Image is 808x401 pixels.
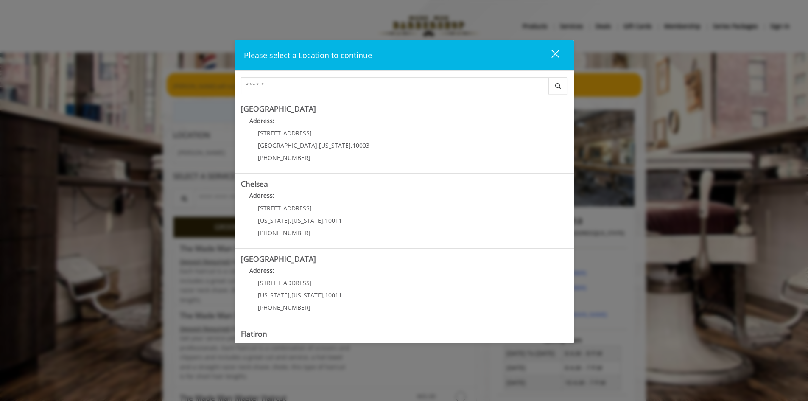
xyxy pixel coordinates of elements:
[325,291,342,299] span: 10011
[319,141,351,149] span: [US_STATE]
[258,216,290,224] span: [US_STATE]
[258,291,290,299] span: [US_STATE]
[241,104,316,114] b: [GEOGRAPHIC_DATA]
[258,129,312,137] span: [STREET_ADDRESS]
[249,117,274,125] b: Address:
[258,204,312,212] span: [STREET_ADDRESS]
[241,77,549,94] input: Search Center
[290,291,291,299] span: ,
[290,216,291,224] span: ,
[258,303,310,311] span: [PHONE_NUMBER]
[291,291,323,299] span: [US_STATE]
[249,191,274,199] b: Address:
[258,279,312,287] span: [STREET_ADDRESS]
[258,229,310,237] span: [PHONE_NUMBER]
[352,141,369,149] span: 10003
[241,254,316,264] b: [GEOGRAPHIC_DATA]
[241,77,568,98] div: Center Select
[249,266,274,275] b: Address:
[258,141,317,149] span: [GEOGRAPHIC_DATA]
[542,49,559,62] div: close dialog
[244,50,372,60] span: Please select a Location to continue
[291,216,323,224] span: [US_STATE]
[241,179,268,189] b: Chelsea
[323,291,325,299] span: ,
[553,83,563,89] i: Search button
[317,141,319,149] span: ,
[351,141,352,149] span: ,
[258,154,310,162] span: [PHONE_NUMBER]
[241,328,267,339] b: Flatiron
[323,216,325,224] span: ,
[325,216,342,224] span: 10011
[536,47,565,64] button: close dialog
